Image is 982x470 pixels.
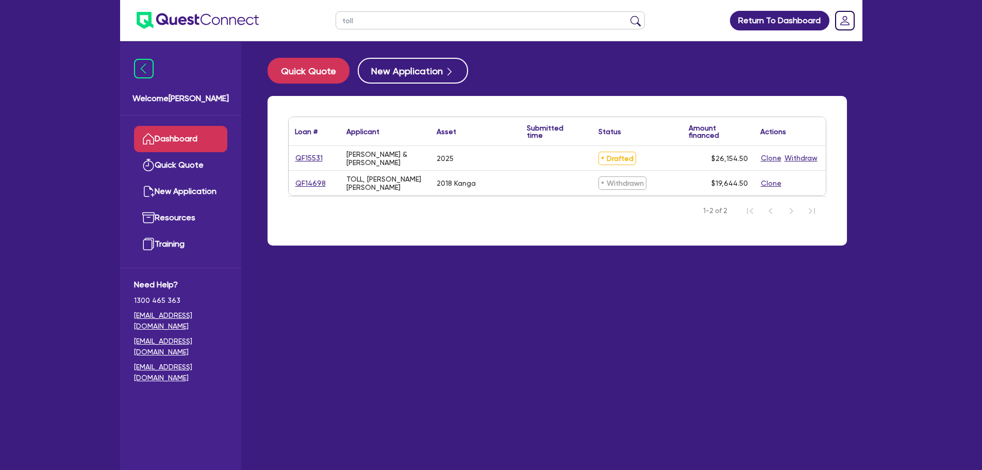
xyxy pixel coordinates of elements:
span: $19,644.50 [711,179,748,187]
img: quick-quote [142,159,155,171]
img: icon-menu-close [134,59,154,78]
span: Need Help? [134,279,227,291]
div: [PERSON_NAME] & [PERSON_NAME] [346,150,424,167]
a: Quick Quote [268,58,358,84]
img: new-application [142,185,155,198]
a: [EMAIL_ADDRESS][DOMAIN_NAME] [134,362,227,383]
img: resources [142,212,155,224]
a: QF15531 [295,152,323,164]
div: 2018 Kanga [437,179,476,187]
a: [EMAIL_ADDRESS][DOMAIN_NAME] [134,336,227,358]
div: Loan # [295,128,318,135]
span: 1-2 of 2 [703,206,727,216]
div: 2025 [437,154,454,163]
a: Dashboard [134,126,227,152]
a: Return To Dashboard [730,11,829,30]
button: Clone [760,152,782,164]
button: Withdraw [784,152,818,164]
input: Search by name, application ID or mobile number... [336,11,645,29]
img: quest-connect-logo-blue [137,12,259,29]
span: Drafted [598,152,636,165]
a: Dropdown toggle [831,7,858,34]
div: Actions [760,128,786,135]
button: New Application [358,58,468,84]
span: Welcome [PERSON_NAME] [132,92,229,105]
span: Withdrawn [598,176,646,190]
a: [EMAIL_ADDRESS][DOMAIN_NAME] [134,310,227,332]
a: Quick Quote [134,152,227,179]
a: New Application [134,179,227,205]
button: Previous Page [760,201,781,221]
button: First Page [740,201,760,221]
div: Amount financed [689,124,748,139]
a: Training [134,231,227,257]
button: Clone [760,177,782,189]
img: training [142,238,155,250]
div: TOLL, [PERSON_NAME] [PERSON_NAME] [346,175,424,191]
span: 1300 465 363 [134,295,227,306]
span: $26,154.50 [711,154,748,163]
div: Status [598,128,621,135]
button: Quick Quote [268,58,349,84]
div: Submitted time [527,124,577,139]
a: QF14698 [295,177,326,189]
div: Asset [437,128,456,135]
a: Resources [134,205,227,231]
div: Applicant [346,128,379,135]
button: Next Page [781,201,802,221]
button: Last Page [802,201,822,221]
